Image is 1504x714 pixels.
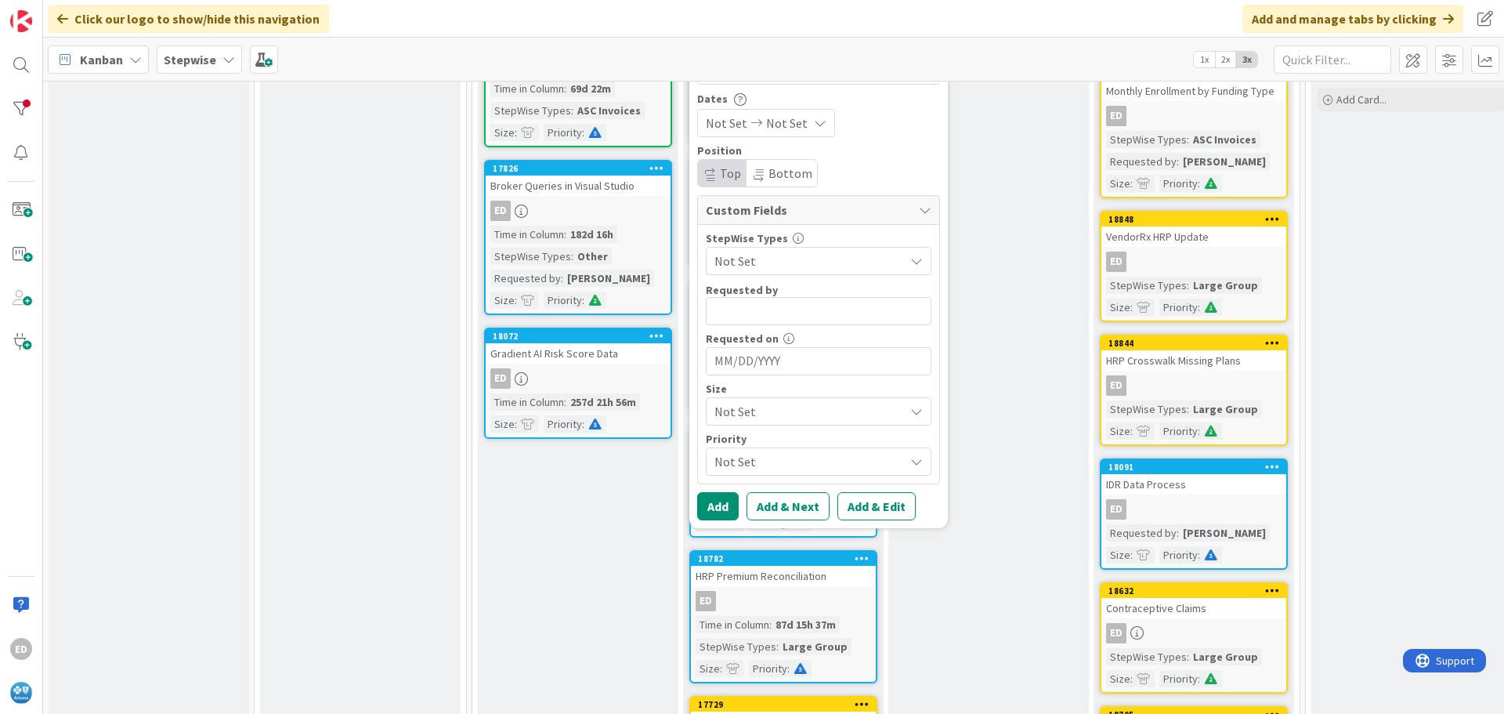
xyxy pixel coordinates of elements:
[564,226,566,243] span: :
[1159,422,1198,440] div: Priority
[1198,422,1200,440] span: :
[1101,336,1286,371] div: 18844HRP Crosswalk Missing Plans
[1189,400,1262,418] div: Large Group
[697,145,742,156] span: Position
[1130,422,1133,440] span: :
[582,292,584,309] span: :
[1106,175,1130,192] div: Size
[1106,546,1130,564] div: Size
[1106,153,1177,170] div: Requested by
[164,52,216,67] b: Stepwise
[80,50,123,69] span: Kanban
[768,165,812,181] span: Bottom
[486,368,671,389] div: ED
[1101,252,1286,272] div: ED
[1336,92,1386,107] span: Add Card...
[1101,623,1286,643] div: ED
[486,161,671,196] div: 17826Broker Queries in Visual Studio
[564,80,566,97] span: :
[544,415,582,433] div: Priority
[10,682,32,704] img: avatar
[1179,153,1270,170] div: [PERSON_NAME]
[697,93,728,104] span: Dates
[1101,227,1286,247] div: VendorRx HRP Update
[1198,175,1200,192] span: :
[10,10,32,32] img: Visit kanbanzone.com
[486,161,671,176] div: 17826
[1198,299,1200,316] span: :
[691,591,876,611] div: ED
[706,233,931,244] div: StepWise Types
[490,368,511,389] div: ED
[1108,214,1286,225] div: 18848
[1187,277,1189,294] span: :
[561,270,563,287] span: :
[706,114,747,132] span: Not Set
[698,553,876,564] div: 18782
[582,124,584,141] span: :
[1106,299,1130,316] div: Size
[1101,336,1286,350] div: 18844
[544,124,582,141] div: Priority
[776,638,779,655] span: :
[837,492,916,520] button: Add & Edit
[1106,670,1130,687] div: Size
[490,270,561,287] div: Requested by
[1106,499,1126,520] div: ED
[1106,375,1126,396] div: ED
[1189,131,1260,148] div: ASC Invoices
[1130,299,1133,316] span: :
[490,226,564,243] div: Time in Column
[691,552,876,586] div: 18782HRP Premium Reconciliation
[1101,584,1286,618] div: 18632Contraceptive Claims
[691,552,876,566] div: 18782
[1106,623,1126,643] div: ED
[1101,460,1286,495] div: 18091IDR Data Process
[696,660,720,677] div: Size
[1274,45,1391,74] input: Quick Filter...
[1106,648,1187,665] div: StepWise Types
[706,283,778,297] label: Requested by
[1101,67,1286,101] div: Monthly Enrollment by Funding Type
[1101,212,1286,247] div: 18848VendorRx HRP Update
[1106,400,1187,418] div: StepWise Types
[749,660,787,677] div: Priority
[1130,670,1133,687] span: :
[490,393,564,411] div: Time in Column
[1187,648,1189,665] span: :
[573,102,645,119] div: ASC Invoices
[493,163,671,174] div: 17826
[714,348,923,375] input: MM/DD/YYYY
[10,638,32,660] div: ED
[486,343,671,364] div: Gradient AI Risk Score Data
[573,248,612,265] div: Other
[1198,670,1200,687] span: :
[566,226,617,243] div: 182d 16h
[747,492,830,520] button: Add & Next
[691,698,876,712] div: 17729
[706,383,931,394] div: Size
[1101,499,1286,520] div: ED
[1101,474,1286,495] div: IDR Data Process
[1106,106,1126,126] div: ED
[1159,299,1198,316] div: Priority
[571,248,573,265] span: :
[486,176,671,196] div: Broker Queries in Visual Studio
[1189,277,1262,294] div: Large Group
[1108,585,1286,596] div: 18632
[33,2,71,21] span: Support
[1108,338,1286,349] div: 18844
[787,660,790,677] span: :
[1198,546,1200,564] span: :
[1101,460,1286,474] div: 18091
[766,114,808,132] span: Not Set
[563,270,654,287] div: [PERSON_NAME]
[493,331,671,342] div: 18072
[544,292,582,309] div: Priority
[486,329,671,343] div: 18072
[706,433,931,444] div: Priority
[48,5,329,33] div: Click our logo to show/hide this navigation
[490,415,515,433] div: Size
[696,616,769,633] div: Time in Column
[1106,252,1126,272] div: ED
